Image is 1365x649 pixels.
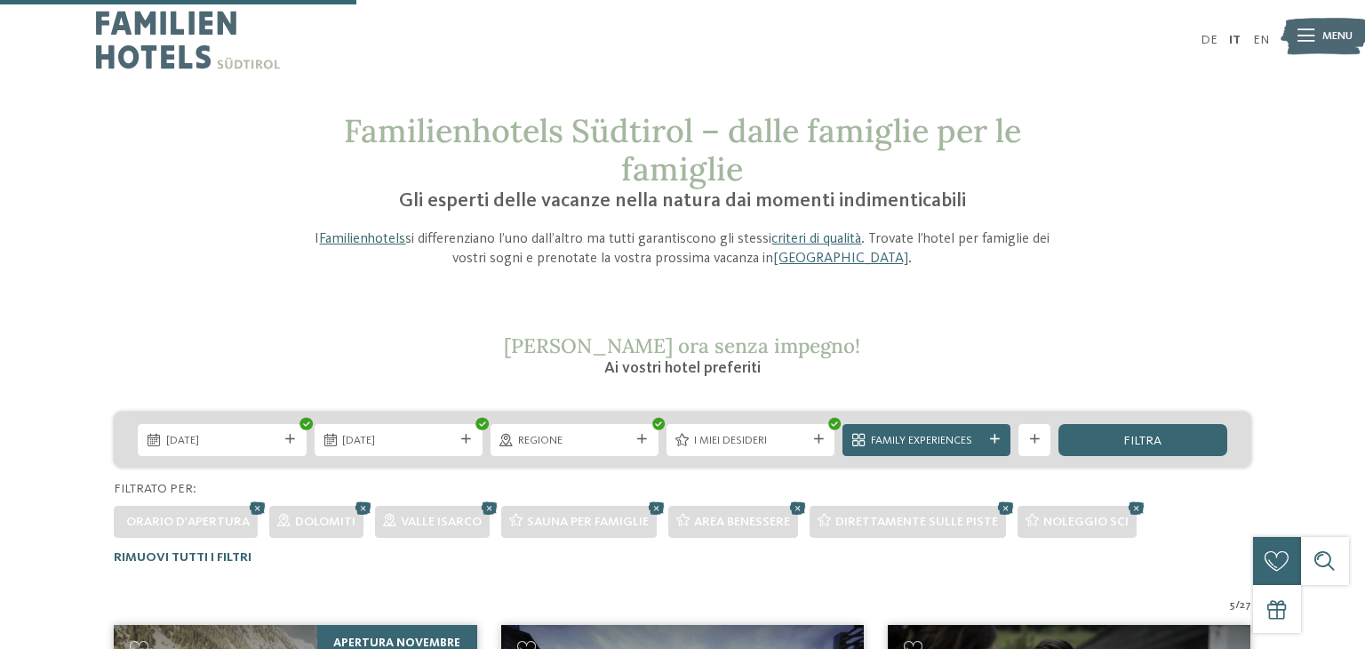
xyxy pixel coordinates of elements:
[1322,28,1353,44] span: Menu
[1230,597,1235,613] span: 5
[1240,597,1251,613] span: 27
[114,551,251,564] span: Rimuovi tutti i filtri
[773,252,908,266] a: [GEOGRAPHIC_DATA]
[835,516,998,528] span: Direttamente sulle piste
[295,516,355,528] span: Dolomiti
[694,516,790,528] span: Area benessere
[401,516,482,528] span: Valle Isarco
[1123,435,1161,447] span: filtra
[126,516,250,528] span: Orario d'apertura
[527,516,649,528] span: Sauna per famiglie
[871,433,983,449] span: Family Experiences
[1253,34,1269,46] a: EN
[166,433,278,449] span: [DATE]
[694,433,806,449] span: I miei desideri
[399,191,966,211] span: Gli esperti delle vacanze nella natura dai momenti indimenticabili
[1201,34,1217,46] a: DE
[114,483,196,495] span: Filtrato per:
[518,433,630,449] span: Regione
[771,232,861,246] a: criteri di qualità
[342,433,454,449] span: [DATE]
[344,110,1021,189] span: Familienhotels Südtirol – dalle famiglie per le famiglie
[302,229,1063,269] p: I si differenziano l’uno dall’altro ma tutti garantiscono gli stessi . Trovate l’hotel per famigl...
[1043,516,1129,528] span: Noleggio sci
[1229,34,1241,46] a: IT
[1235,597,1240,613] span: /
[504,333,860,358] span: [PERSON_NAME] ora senza impegno!
[319,232,405,246] a: Familienhotels
[604,360,761,376] span: Ai vostri hotel preferiti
